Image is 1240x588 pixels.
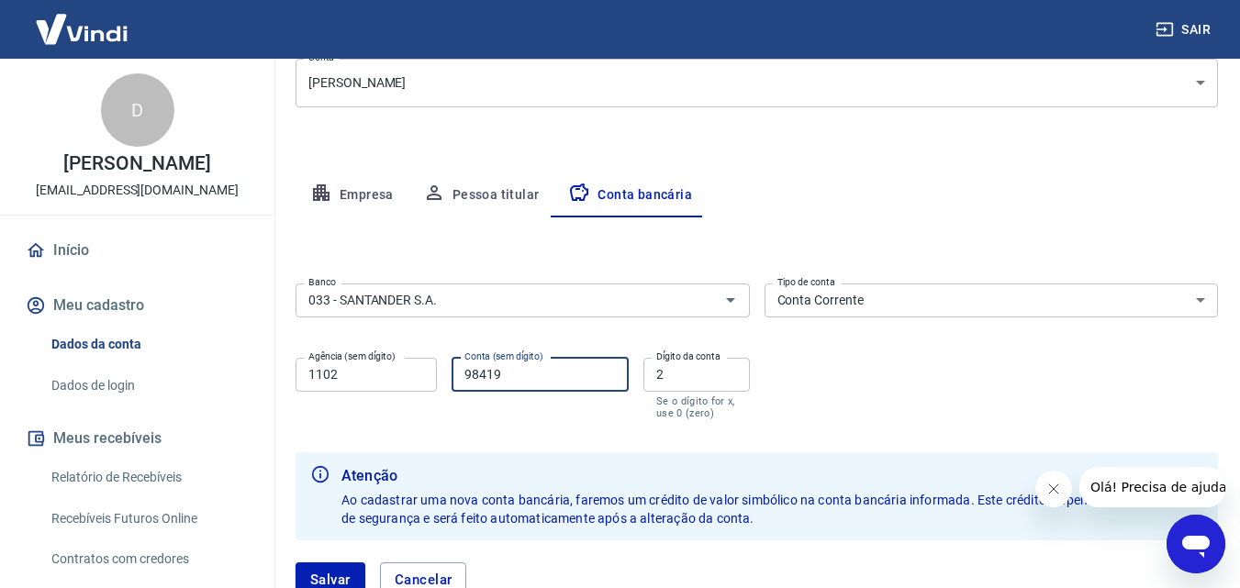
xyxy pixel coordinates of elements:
[296,59,1218,107] div: [PERSON_NAME]
[1152,13,1218,47] button: Sair
[1035,471,1072,507] iframe: Fechar mensagem
[22,418,252,459] button: Meus recebíveis
[308,349,396,363] label: Agência (sem dígito)
[308,50,334,64] label: Conta
[296,173,408,217] button: Empresa
[11,13,154,28] span: Olá! Precisa de ajuda?
[718,287,743,313] button: Abrir
[1167,515,1225,573] iframe: Botão para abrir a janela de mensagens
[656,349,721,363] label: Dígito da conta
[308,275,336,289] label: Banco
[1079,467,1225,507] iframe: Mensagem da empresa
[341,465,1203,487] b: Atenção
[44,540,252,578] a: Contratos com credores
[36,181,239,200] p: [EMAIL_ADDRESS][DOMAIN_NAME]
[553,173,707,217] button: Conta bancária
[22,230,252,271] a: Início
[22,1,141,57] img: Vindi
[408,173,554,217] button: Pessoa titular
[341,493,1201,526] span: Ao cadastrar uma nova conta bancária, faremos um crédito de valor simbólico na conta bancária inf...
[44,326,252,363] a: Dados da conta
[44,459,252,496] a: Relatório de Recebíveis
[22,285,252,326] button: Meu cadastro
[777,275,835,289] label: Tipo de conta
[63,154,210,173] p: [PERSON_NAME]
[44,500,252,538] a: Recebíveis Futuros Online
[44,367,252,405] a: Dados de login
[464,349,543,363] label: Conta (sem dígito)
[656,395,737,419] p: Se o dígito for x, use 0 (zero)
[101,73,174,147] div: D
